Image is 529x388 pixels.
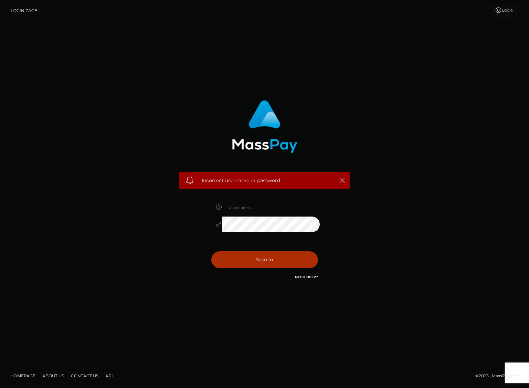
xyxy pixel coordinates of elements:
a: Homepage [8,370,38,381]
div: © 2025 , MassPay Inc. [475,372,524,380]
a: Need Help? [295,275,318,279]
a: API [103,370,116,381]
a: Login [491,3,517,18]
a: About Us [40,370,67,381]
a: Contact Us [68,370,101,381]
button: Sign in [211,251,318,268]
a: Login Page [11,3,37,18]
input: Username... [222,200,320,215]
span: Incorrect username or password. [202,177,327,184]
img: MassPay Login [232,100,297,153]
